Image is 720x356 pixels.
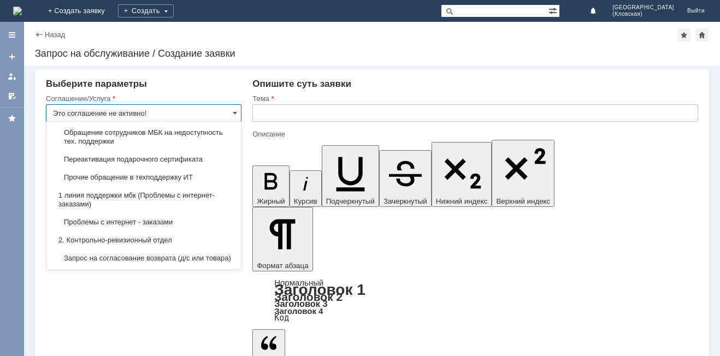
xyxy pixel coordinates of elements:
button: Формат абзаца [252,207,312,271]
span: Проблемы с интернет - заказами [53,218,234,227]
div: Сделать домашней страницей [695,28,709,41]
button: Жирный [252,165,290,207]
a: Код [274,313,289,323]
a: Нормальный [274,278,323,287]
span: Переактивация подарочного сертификата [53,155,234,164]
button: Подчеркнутый [322,145,379,207]
span: Курсив [294,197,317,205]
span: Зачеркнутый [383,197,427,205]
a: Назад [45,31,65,39]
span: Запрос на согласование возврата (д/с или товара) [53,254,234,263]
a: Мои заявки [3,68,21,85]
a: Заголовок 2 [274,290,343,303]
span: Верхний индекс [496,197,550,205]
span: Подчеркнутый [326,197,375,205]
span: Выберите параметры [46,79,147,89]
div: Запрос на обслуживание / Создание заявки [35,48,709,59]
span: Формат абзаца [257,262,308,270]
a: Создать заявку [3,48,21,66]
a: Заголовок 1 [274,281,365,298]
span: 1 линия поддержки мбк (Проблемы с интернет-заказами) [53,191,234,209]
div: Добавить в избранное [677,28,691,41]
span: Опишите суть заявки [252,79,351,89]
span: Нижний индекс [436,197,488,205]
a: Мои согласования [3,87,21,105]
span: Жирный [257,197,285,205]
span: Расширенный поиск [548,5,559,15]
div: Описание [252,130,696,138]
div: Тема [252,95,696,102]
span: [GEOGRAPHIC_DATA] [612,4,674,11]
span: Обращение сотрудников МБК на недоступность тех. поддержки [53,128,234,146]
span: (Кловская) [612,11,674,17]
button: Зачеркнутый [379,150,432,207]
button: Курсив [290,170,322,207]
img: logo [13,7,22,15]
a: Заголовок 3 [274,299,327,308]
div: Формат абзаца [252,279,698,322]
button: Верхний индекс [492,140,554,207]
div: Соглашение/Услуга [46,95,239,102]
a: Перейти на домашнюю страницу [13,7,22,15]
button: Нижний индекс [432,142,492,207]
span: Прочие обращение в техподдержку ИТ [53,173,234,182]
span: 2. Контрольно-ревизионный отдел [53,236,234,245]
a: Заголовок 4 [274,306,323,316]
div: Создать [118,4,174,17]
